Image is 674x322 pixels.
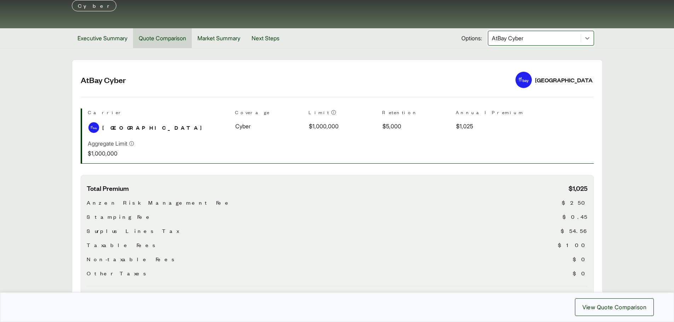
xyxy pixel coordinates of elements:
span: View Quote Comparison [582,303,646,311]
th: Retention [382,109,450,119]
span: Stamping Fee [87,212,153,221]
span: Anzen Risk Management Fee [87,198,232,207]
span: Options: [461,34,482,42]
img: At-Bay logo [515,72,532,88]
button: Quote Comparison [133,28,192,48]
span: Surplus Lines Tax [87,227,179,235]
th: Coverage [235,109,303,119]
span: $0.45 [563,212,588,221]
div: [GEOGRAPHIC_DATA] [535,75,594,85]
button: Executive Summary [72,28,133,48]
span: Total Premium [87,184,129,193]
span: $1,025 [456,122,473,130]
span: $5,000 [382,122,401,130]
span: [GEOGRAPHIC_DATA] [102,123,208,132]
span: $54.56 [561,227,588,235]
span: Non-taxable Fees [87,255,177,263]
span: Cyber [235,122,250,130]
button: View Quote Comparison [575,298,654,316]
button: Market Summary [192,28,246,48]
span: $1,000,000 [309,122,339,130]
span: $100 [558,241,588,249]
th: Limit [309,109,376,119]
span: $0 [573,269,588,277]
p: $1,000,000 [88,149,134,158]
p: Aggregate Limit [88,139,127,148]
span: $250 [562,198,588,207]
span: Other Taxes [87,269,149,277]
img: At-Bay logo [88,122,99,133]
th: Carrier [88,109,229,119]
span: Taxable Fees [87,241,158,249]
span: $1,025 [569,184,588,193]
button: Next Steps [246,28,285,48]
h2: AtBay Cyber [81,75,507,85]
th: Annual Premium [456,109,524,119]
span: $0 [573,255,588,263]
p: Cyber [78,1,110,10]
